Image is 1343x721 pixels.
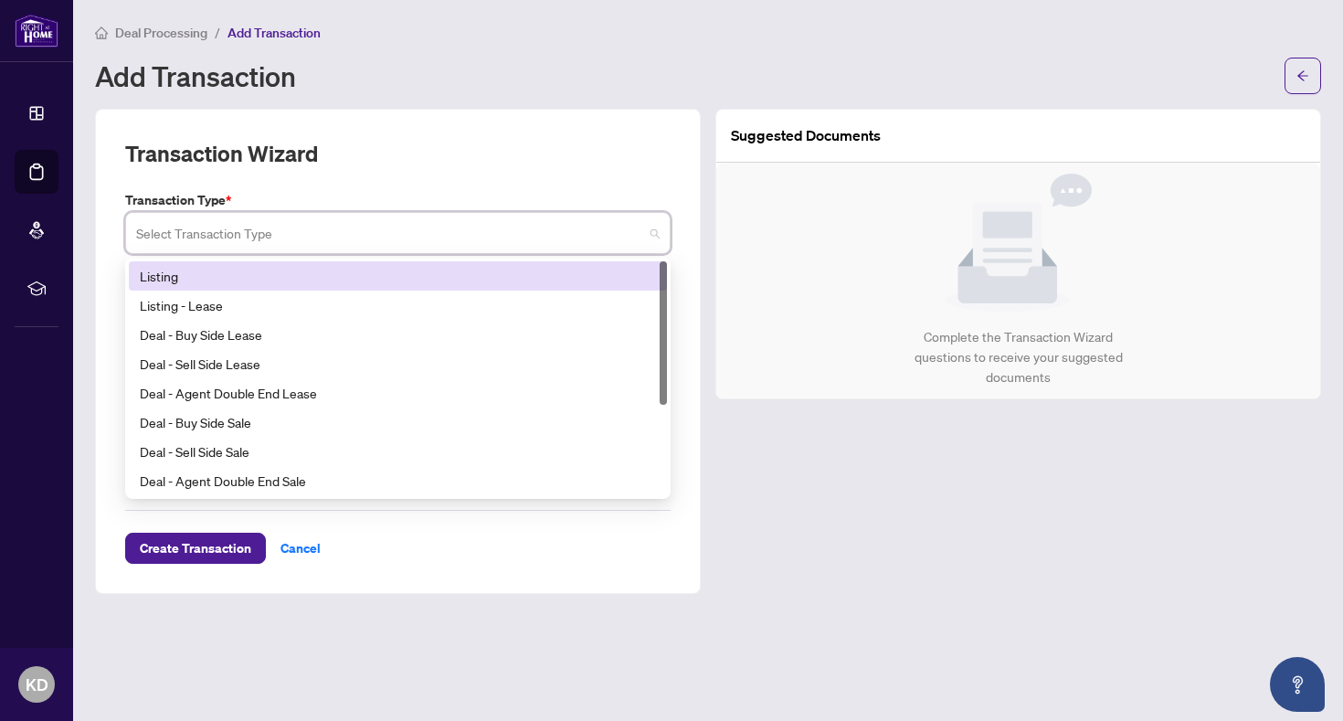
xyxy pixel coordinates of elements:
div: Listing - Lease [140,295,656,315]
button: Cancel [266,533,335,564]
h2: Transaction Wizard [125,139,318,168]
div: Deal - Buy Side Sale [129,408,667,437]
span: Add Transaction [227,25,321,41]
button: Create Transaction [125,533,266,564]
span: Cancel [280,534,321,563]
div: Listing - Lease [129,291,667,320]
div: Deal - Sell Side Lease [140,354,656,374]
div: Deal - Buy Side Lease [140,324,656,345]
img: logo [15,14,58,48]
li: / [215,22,220,43]
div: Complete the Transaction Wizard questions to receive your suggested documents [894,327,1142,387]
div: Deal - Agent Double End Lease [140,383,656,403]
div: Deal - Buy Side Sale [140,412,656,432]
div: Deal - Agent Double End Lease [129,378,667,408]
div: Deal - Sell Side Sale [129,437,667,466]
span: Create Transaction [140,534,251,563]
h1: Add Transaction [95,61,296,90]
div: Deal - Sell Side Sale [140,441,656,461]
div: Deal - Sell Side Lease [129,349,667,378]
article: Suggested Documents [731,124,881,147]
div: Deal - Agent Double End Sale [129,466,667,495]
button: Open asap [1270,657,1325,712]
span: KD [26,672,48,697]
span: arrow-left [1296,69,1309,82]
div: Listing [129,261,667,291]
div: Deal - Buy Side Lease [129,320,667,349]
label: Transaction Type [125,190,671,210]
span: home [95,27,108,39]
div: Listing [140,266,656,286]
div: Deal - Agent Double End Sale [140,471,656,491]
img: Null State Icon [946,174,1092,313]
span: Deal Processing [115,25,207,41]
